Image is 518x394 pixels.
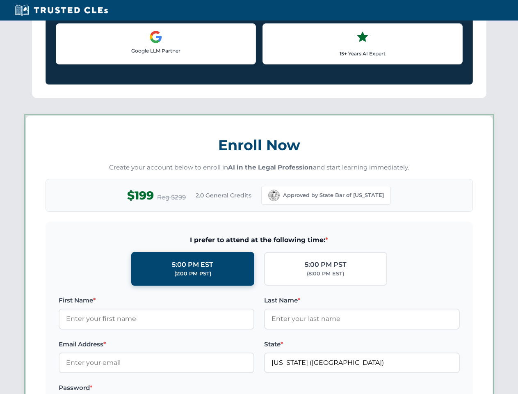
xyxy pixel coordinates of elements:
div: (2:00 PM PST) [174,270,211,278]
input: Enter your email [59,353,254,373]
img: California Bar [268,190,280,201]
span: I prefer to attend at the following time: [59,235,460,245]
p: Create your account below to enroll in and start learning immediately. [46,163,473,172]
div: 5:00 PM EST [172,259,213,270]
span: Reg $299 [157,192,186,202]
input: Enter your last name [264,309,460,329]
img: Google [149,30,162,44]
strong: AI in the Legal Profession [228,163,313,171]
label: First Name [59,295,254,305]
img: Trusted CLEs [12,4,110,16]
input: Enter your first name [59,309,254,329]
div: 5:00 PM PST [305,259,347,270]
label: Password [59,383,254,393]
p: Google LLM Partner [63,47,249,55]
label: Last Name [264,295,460,305]
div: (8:00 PM EST) [307,270,344,278]
label: State [264,339,460,349]
span: Approved by State Bar of [US_STATE] [283,191,384,199]
input: California (CA) [264,353,460,373]
span: 2.0 General Credits [196,191,251,200]
h3: Enroll Now [46,132,473,158]
label: Email Address [59,339,254,349]
p: 15+ Years AI Expert [269,50,456,57]
span: $199 [127,186,154,205]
